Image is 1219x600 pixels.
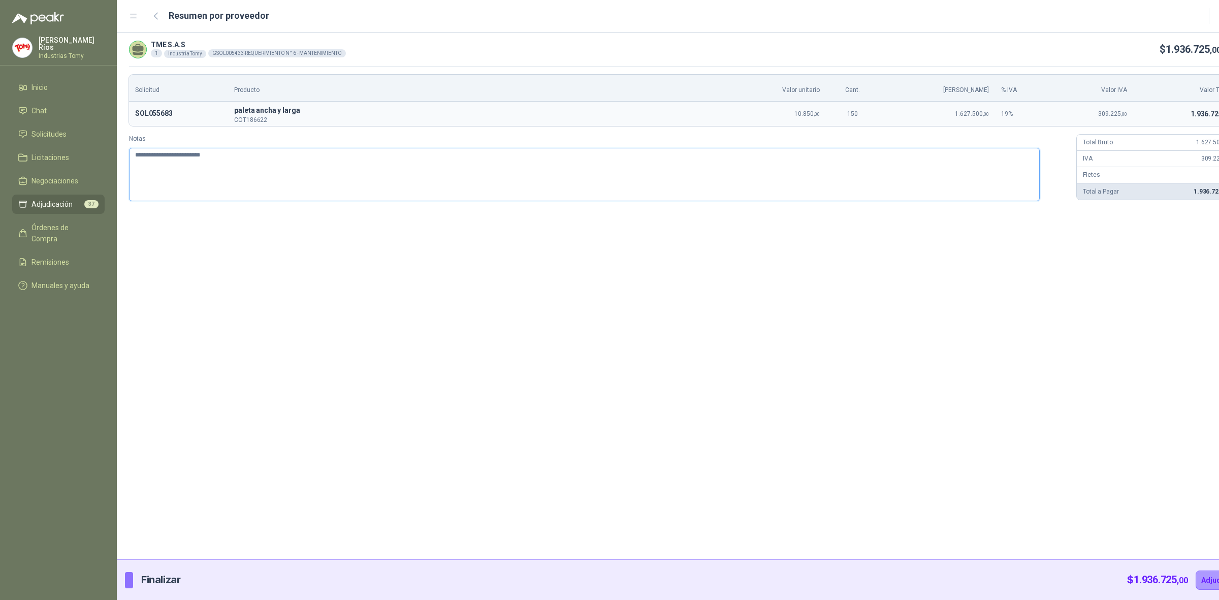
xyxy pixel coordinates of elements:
p: Fletes [1083,170,1100,180]
span: Adjudicación [31,199,73,210]
p: Finalizar [141,572,180,588]
span: Remisiones [31,257,69,268]
th: Cant. [826,75,880,102]
a: Solicitudes [12,124,105,144]
p: SOL055683 [135,108,222,120]
p: Industrias Tomy [39,53,105,59]
p: p [234,105,720,117]
span: Manuales y ayuda [31,280,89,291]
span: ,00 [814,111,820,117]
span: 1.627.500 [955,110,989,117]
a: Manuales y ayuda [12,276,105,295]
th: % IVA [995,75,1051,102]
p: $ [1127,572,1188,588]
a: Chat [12,101,105,120]
img: Logo peakr [12,12,64,24]
div: GSOL005433 - REQUERIMIENTO N° 6 - MANTENIMIENTO [208,49,346,57]
span: Inicio [31,82,48,93]
p: IVA [1083,154,1093,164]
span: ,00 [983,111,989,117]
td: 19 % [995,102,1051,126]
h2: Resumen por proveedor [169,9,269,23]
span: 37 [84,200,99,208]
p: Total a Pagar [1083,187,1118,197]
td: 150 [826,102,880,126]
span: ,00 [1177,576,1188,585]
p: [PERSON_NAME] Ríos [39,37,105,51]
span: Negociaciones [31,175,78,186]
th: [PERSON_NAME] [880,75,996,102]
p: COT186622 [234,117,720,123]
span: 10.850 [794,110,820,117]
span: ,00 [1121,111,1127,117]
p: Total Bruto [1083,138,1112,147]
p: TME S.A.S [151,41,346,48]
a: Adjudicación37 [12,195,105,214]
a: Remisiones [12,252,105,272]
th: Solicitud [129,75,228,102]
div: Industria Tomy [164,50,206,58]
span: paleta ancha y larga [234,105,720,117]
span: Órdenes de Compra [31,222,95,244]
label: Notas [129,134,1068,144]
th: Valor unitario [726,75,826,102]
span: Licitaciones [31,152,69,163]
img: Company Logo [13,38,32,57]
a: Inicio [12,78,105,97]
th: Producto [228,75,726,102]
span: 309.225 [1098,110,1127,117]
a: Negociaciones [12,171,105,191]
span: Chat [31,105,47,116]
span: 1.936.725 [1134,574,1188,586]
a: Órdenes de Compra [12,218,105,248]
th: Valor IVA [1051,75,1133,102]
span: Solicitudes [31,129,67,140]
a: Licitaciones [12,148,105,167]
div: 1 [151,49,162,57]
